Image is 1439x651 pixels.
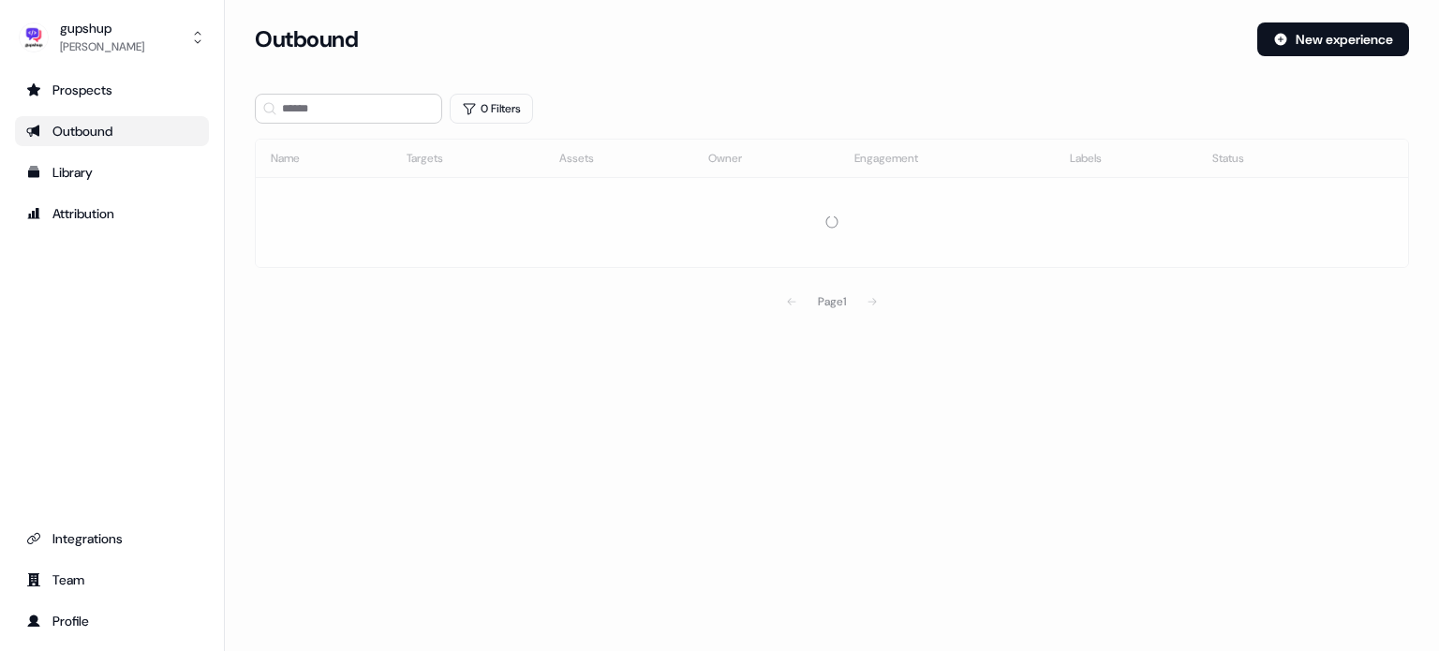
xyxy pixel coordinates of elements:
a: Go to outbound experience [15,116,209,146]
a: Go to attribution [15,199,209,229]
div: Profile [26,612,198,630]
div: gupshup [60,19,144,37]
button: 0 Filters [450,94,533,124]
div: Prospects [26,81,198,99]
h3: Outbound [255,25,358,53]
div: Integrations [26,529,198,548]
div: [PERSON_NAME] [60,37,144,56]
a: Go to templates [15,157,209,187]
a: Go to team [15,565,209,595]
div: Library [26,163,198,182]
button: New experience [1257,22,1409,56]
div: Team [26,570,198,589]
a: Go to profile [15,606,209,636]
div: Attribution [26,204,198,223]
div: Outbound [26,122,198,141]
a: Go to integrations [15,524,209,554]
a: Go to prospects [15,75,209,105]
button: gupshup[PERSON_NAME] [15,15,209,60]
